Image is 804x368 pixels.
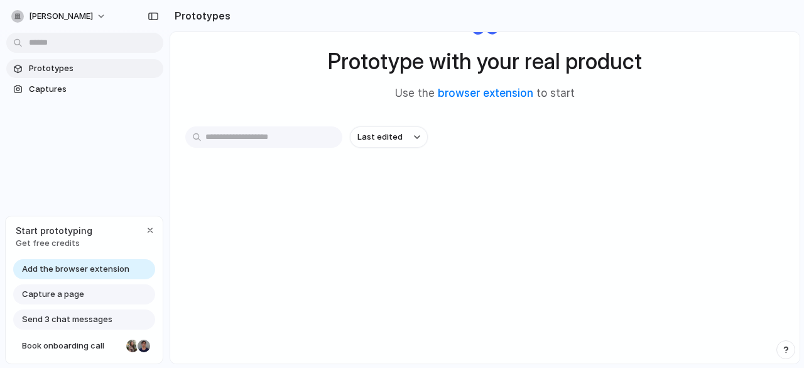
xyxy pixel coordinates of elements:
span: Prototypes [29,62,158,75]
span: Book onboarding call [22,340,121,352]
span: Last edited [357,131,403,143]
button: [PERSON_NAME] [6,6,112,26]
h1: Prototype with your real product [328,45,642,78]
span: Send 3 chat messages [22,313,112,326]
h2: Prototypes [170,8,231,23]
span: Capture a page [22,288,84,301]
a: browser extension [438,87,533,99]
span: Start prototyping [16,224,92,237]
span: Use the to start [395,86,575,102]
div: Christian Iacullo [136,338,151,354]
button: Last edited [350,126,428,148]
span: Captures [29,83,158,96]
div: Nicole Kubica [125,338,140,354]
span: Add the browser extension [22,263,129,276]
span: [PERSON_NAME] [29,10,93,23]
a: Book onboarding call [13,336,155,356]
span: Get free credits [16,237,92,250]
a: Add the browser extension [13,259,155,279]
a: Captures [6,80,163,99]
a: Prototypes [6,59,163,78]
